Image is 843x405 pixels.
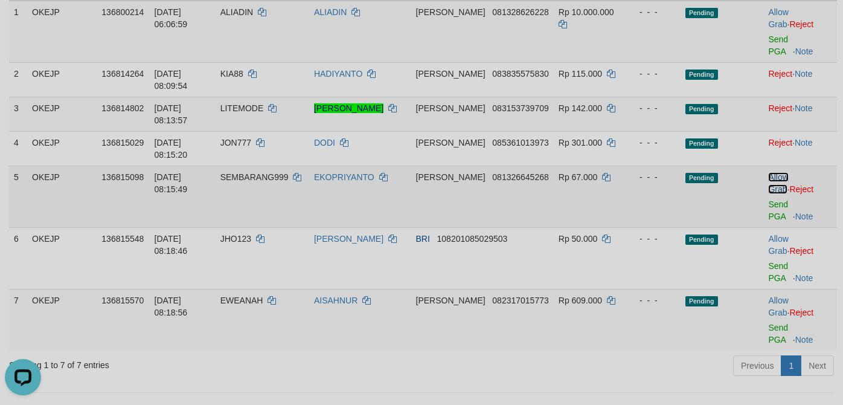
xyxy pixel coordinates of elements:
div: - - - [630,294,676,306]
div: - - - [630,6,676,18]
span: Rp 115.000 [559,69,602,79]
span: · [768,234,789,256]
span: Rp 10.000.000 [559,7,614,17]
span: EWEANAH [220,296,263,305]
span: [PERSON_NAME] [416,138,486,147]
a: Note [795,47,813,56]
span: KIA88 [220,69,243,79]
span: 136814802 [101,103,144,113]
span: [DATE] 08:15:20 [155,138,188,160]
a: Next [801,355,834,376]
a: Reject [768,69,792,79]
a: Note [795,335,813,345]
span: 136800214 [101,7,144,17]
td: 4 [9,131,27,166]
a: Note [795,212,813,221]
a: Note [795,69,813,79]
span: ALIADIN [220,7,253,17]
a: Allow Grab [768,234,788,256]
a: Allow Grab [768,7,788,29]
div: - - - [630,102,676,114]
td: · [763,131,837,166]
span: [DATE] 08:09:54 [155,69,188,91]
a: Reject [789,19,813,29]
a: ALIADIN [314,7,347,17]
span: [DATE] 08:18:56 [155,296,188,317]
span: Pending [685,296,718,306]
span: 136815029 [101,138,144,147]
td: 6 [9,227,27,289]
span: Pending [685,173,718,183]
a: Reject [789,246,813,256]
span: 136815570 [101,296,144,305]
div: - - - [630,68,676,80]
div: - - - [630,171,676,183]
a: Send PGA [768,323,788,345]
a: Note [795,138,813,147]
span: Rp 50.000 [559,234,598,244]
span: Copy 085361013973 to clipboard [492,138,548,147]
a: AISAHNUR [314,296,357,305]
a: Send PGA [768,261,788,283]
a: 1 [781,355,801,376]
span: Pending [685,70,718,80]
span: · [768,296,789,317]
td: OKEJP [27,166,97,227]
span: Rp 301.000 [559,138,602,147]
span: [PERSON_NAME] [416,172,486,182]
a: HADIYANTO [314,69,362,79]
span: 136815548 [101,234,144,244]
a: Note [795,103,813,113]
span: Rp 67.000 [559,172,598,182]
span: Rp 142.000 [559,103,602,113]
div: - - - [630,137,676,149]
span: [DATE] 08:13:57 [155,103,188,125]
span: 136814264 [101,69,144,79]
span: Copy 108201085029503 to clipboard [437,234,508,244]
span: Rp 609.000 [559,296,602,305]
td: OKEJP [27,289,97,351]
a: Note [795,273,813,283]
a: [PERSON_NAME] [314,103,383,113]
span: Pending [685,138,718,149]
span: Copy 081326645268 to clipboard [492,172,548,182]
span: [DATE] 08:18:46 [155,234,188,256]
td: 2 [9,62,27,97]
span: BRI [416,234,430,244]
span: JHO123 [220,234,251,244]
a: DODI [314,138,335,147]
a: Reject [768,103,792,113]
td: OKEJP [27,62,97,97]
a: Previous [733,355,781,376]
td: · [763,289,837,351]
td: OKEJP [27,227,97,289]
span: Copy 083153739709 to clipboard [492,103,548,113]
a: Reject [789,184,813,194]
button: Open LiveChat chat widget [5,5,41,41]
span: [DATE] 06:06:59 [155,7,188,29]
a: Send PGA [768,199,788,221]
td: 1 [9,1,27,63]
a: Allow Grab [768,296,788,317]
span: Pending [685,8,718,18]
div: - - - [630,233,676,245]
td: · [763,62,837,97]
span: LITEMODE [220,103,264,113]
span: Copy 081328626228 to clipboard [492,7,548,17]
span: [PERSON_NAME] [416,103,486,113]
td: OKEJP [27,131,97,166]
td: · [763,1,837,63]
td: 3 [9,97,27,131]
span: · [768,7,789,29]
td: · [763,166,837,227]
span: JON777 [220,138,251,147]
td: 7 [9,289,27,351]
span: Pending [685,235,718,245]
span: Copy 083835575830 to clipboard [492,69,548,79]
span: [PERSON_NAME] [416,296,486,305]
a: Reject [789,308,813,317]
span: [PERSON_NAME] [416,7,486,17]
span: 136815098 [101,172,144,182]
span: [DATE] 08:15:49 [155,172,188,194]
td: · [763,227,837,289]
